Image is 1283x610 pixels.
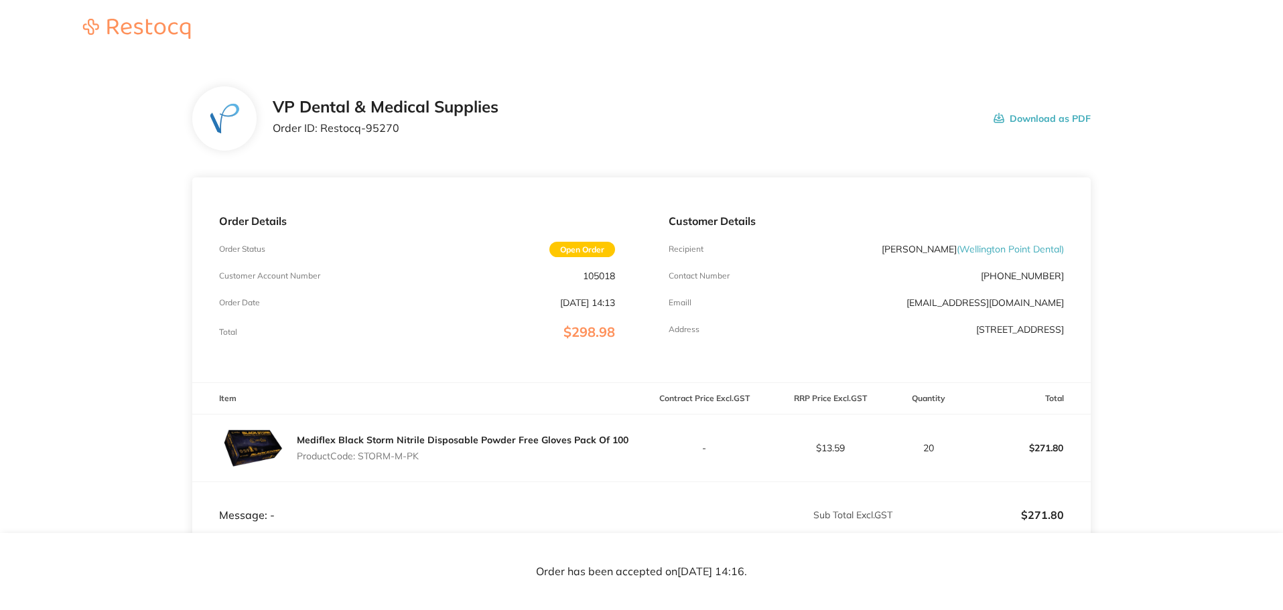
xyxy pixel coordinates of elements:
[882,244,1064,254] p: [PERSON_NAME]
[297,451,628,461] p: Product Code: STORM-M-PK
[894,532,1064,544] p: $27.18
[965,432,1090,464] p: $271.80
[669,298,691,307] p: Emaill
[219,271,320,281] p: Customer Account Number
[643,510,892,520] p: Sub Total Excl. GST
[273,98,498,117] h2: VP Dental & Medical Supplies
[957,243,1064,255] span: ( Wellington Point Dental )
[767,383,893,414] th: RRP Price Excl. GST
[70,19,204,39] img: Restocq logo
[994,98,1091,139] button: Download as PDF
[906,297,1064,309] a: [EMAIL_ADDRESS][DOMAIN_NAME]
[976,324,1064,335] p: [STREET_ADDRESS]
[669,244,703,254] p: Recipient
[642,383,768,414] th: Contract Price Excl. GST
[219,327,237,337] p: Total
[583,271,615,281] p: 105018
[965,383,1091,414] th: Total
[669,271,730,281] p: Contact Number
[981,271,1064,281] p: [PHONE_NUMBER]
[219,244,265,254] p: Order Status
[643,443,767,453] p: -
[563,323,615,340] span: $298.98
[669,325,699,334] p: Address
[893,383,965,414] th: Quantity
[536,566,747,578] p: Order has been accepted on [DATE] 14:16 .
[219,298,260,307] p: Order Date
[70,19,204,41] a: Restocq logo
[560,297,615,308] p: [DATE] 14:13
[192,383,641,414] th: Item
[273,122,498,134] p: Order ID: Restocq- 95270
[219,414,286,481] img: ZzV6anlxMQ
[549,242,615,257] span: Open Order
[768,443,892,453] p: $13.59
[894,509,1064,521] p: $271.80
[669,215,1064,227] p: Customer Details
[219,215,614,227] p: Order Details
[894,443,964,453] p: 20
[203,97,247,141] img: dWt3d2Q0OQ
[192,481,641,522] td: Message: -
[297,434,628,446] a: Mediflex Black Storm Nitrile Disposable Powder Free Gloves Pack Of 100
